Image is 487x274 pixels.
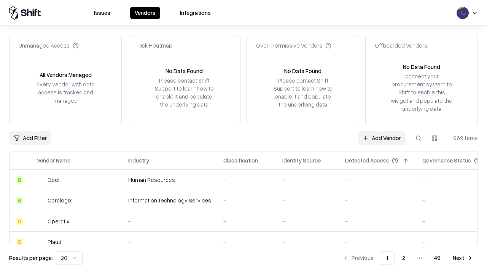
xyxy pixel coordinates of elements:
[9,254,53,262] p: Results per page:
[447,134,478,142] div: 969 items
[223,176,270,184] div: -
[282,196,333,204] div: -
[282,176,333,184] div: -
[16,217,23,225] div: C
[338,251,478,265] nav: pagination
[48,217,69,225] div: Operatix
[34,80,97,104] div: Every vendor with data access is tracked and managed
[128,217,211,225] div: -
[19,41,79,49] div: Unmanaged Access
[9,131,51,145] button: Add Filter
[48,176,59,184] div: Deel
[37,197,45,204] img: Coralogix
[16,238,23,245] div: C
[37,238,45,245] img: Plauti
[137,41,172,49] div: Risk Heatmap
[345,217,410,225] div: -
[282,217,333,225] div: -
[16,197,23,204] div: B
[128,176,211,184] div: Human Resources
[256,41,331,49] div: Over-Permissive Vendors
[223,217,270,225] div: -
[37,217,45,225] img: Operatix
[153,76,216,109] div: Please contact Shift Support to learn how to enable it and populate the underlying data
[130,7,160,19] button: Vendors
[223,238,270,246] div: -
[37,156,70,164] div: Vendor Name
[166,67,203,75] div: No Data Found
[375,41,427,49] div: Offboarded Vendors
[345,176,410,184] div: -
[380,251,395,265] button: 1
[37,176,45,184] img: Deel
[403,63,440,71] div: No Data Found
[428,251,447,265] button: 49
[282,156,321,164] div: Identity Source
[396,251,411,265] button: 2
[345,196,410,204] div: -
[16,176,23,184] div: B
[345,238,410,246] div: -
[223,196,270,204] div: -
[358,131,406,145] a: Add Vendor
[345,156,389,164] div: Detected Access
[223,156,258,164] div: Classification
[128,156,149,164] div: Industry
[175,7,215,19] button: Integrations
[48,196,72,204] div: Coralogix
[390,72,453,113] div: Connect your procurement system to Shift to enable this widget and populate the underlying data
[128,196,211,204] div: Information Technology Services
[89,7,115,19] button: Issues
[422,156,471,164] div: Governance Status
[128,238,211,246] div: -
[448,251,478,265] button: Next
[282,238,333,246] div: -
[271,76,334,109] div: Please contact Shift Support to learn how to enable it and populate the underlying data
[40,71,92,79] div: All Vendors Managed
[48,238,61,246] div: Plauti
[284,67,321,75] div: No Data Found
